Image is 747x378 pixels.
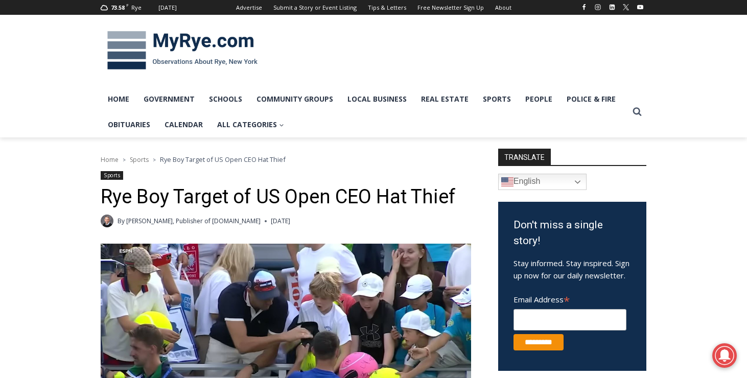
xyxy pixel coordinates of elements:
[101,24,264,77] img: MyRye.com
[513,289,626,308] label: Email Address
[513,257,631,281] p: Stay informed. Stay inspired. Sign up now for our daily newsletter.
[153,156,156,163] span: >
[592,1,604,13] a: Instagram
[130,155,149,164] a: Sports
[101,215,113,227] a: Author image
[202,86,249,112] a: Schools
[414,86,476,112] a: Real Estate
[634,1,646,13] a: YouTube
[217,119,284,130] span: All Categories
[620,1,632,13] a: X
[501,176,513,188] img: en
[513,217,631,249] h3: Don't miss a single story!
[123,156,126,163] span: >
[271,216,290,226] time: [DATE]
[249,86,340,112] a: Community Groups
[101,112,157,137] a: Obituaries
[628,103,646,121] button: View Search Form
[126,2,129,8] span: F
[559,86,623,112] a: Police & Fire
[101,155,119,164] a: Home
[210,112,291,137] a: All Categories
[111,4,125,11] span: 73.58
[101,86,136,112] a: Home
[606,1,618,13] a: Linkedin
[101,86,628,138] nav: Primary Navigation
[578,1,590,13] a: Facebook
[158,3,177,12] div: [DATE]
[498,174,587,190] a: English
[157,112,210,137] a: Calendar
[160,155,286,164] span: Rye Boy Target of US Open CEO Hat Thief
[476,86,518,112] a: Sports
[131,3,142,12] div: Rye
[101,171,123,180] a: Sports
[101,154,471,164] nav: Breadcrumbs
[136,86,202,112] a: Government
[518,86,559,112] a: People
[498,149,551,165] strong: TRANSLATE
[101,185,471,209] h1: Rye Boy Target of US Open CEO Hat Thief
[126,217,261,225] a: [PERSON_NAME], Publisher of [DOMAIN_NAME]
[340,86,414,112] a: Local Business
[118,216,125,226] span: By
